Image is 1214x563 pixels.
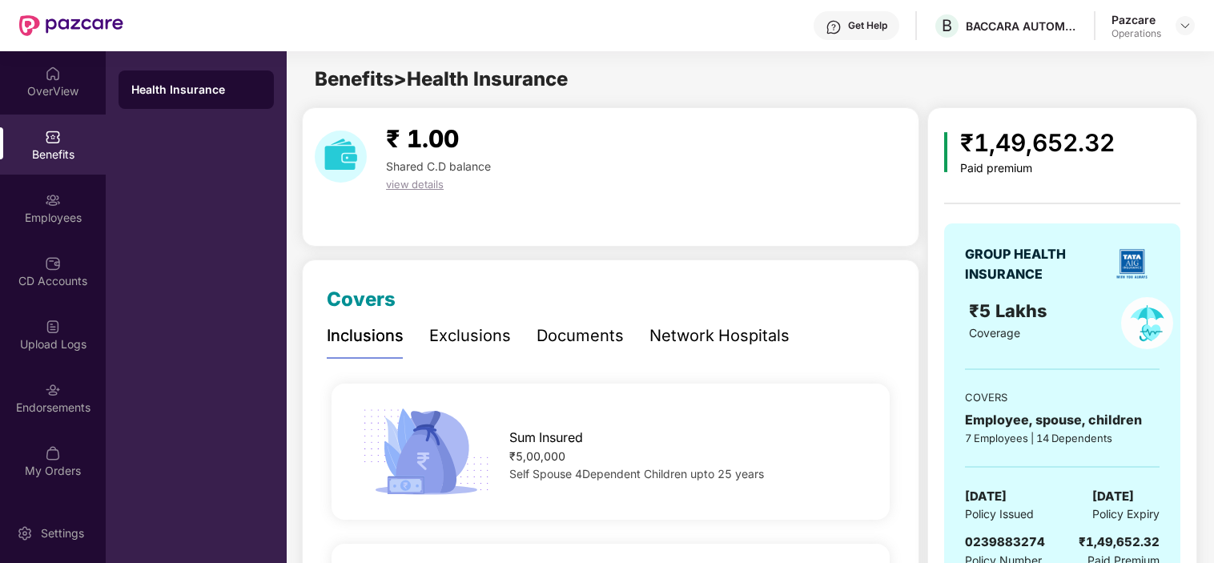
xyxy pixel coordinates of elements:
[1079,533,1160,552] div: ₹1,49,652.32
[1179,19,1192,32] img: svg+xml;base64,PHN2ZyBpZD0iRHJvcGRvd24tMzJ4MzIiIHhtbG5zPSJodHRwOi8vd3d3LnczLm9yZy8yMDAwL3N2ZyIgd2...
[965,389,1160,405] div: COVERS
[965,244,1105,284] div: GROUP HEALTH INSURANCE
[965,487,1007,506] span: [DATE]
[944,132,948,172] img: icon
[1110,242,1154,286] img: insurerLogo
[1111,12,1161,27] div: Pazcare
[45,192,61,208] img: svg+xml;base64,PHN2ZyBpZD0iRW1wbG95ZWVzIiB4bWxucz0iaHR0cDovL3d3dy53My5vcmcvMjAwMC9zdmciIHdpZHRoPS...
[960,124,1115,162] div: ₹1,49,652.32
[45,382,61,398] img: svg+xml;base64,PHN2ZyBpZD0iRW5kb3JzZW1lbnRzIiB4bWxucz0iaHR0cDovL3d3dy53My5vcmcvMjAwMC9zdmciIHdpZH...
[45,66,61,82] img: svg+xml;base64,PHN2ZyBpZD0iSG9tZSIgeG1sbnM9Imh0dHA6Ly93d3cudzMub3JnLzIwMDAvc3ZnIiB3aWR0aD0iMjAiIG...
[1092,505,1160,523] span: Policy Expiry
[386,124,459,153] span: ₹ 1.00
[965,505,1034,523] span: Policy Issued
[386,159,491,173] span: Shared C.D balance
[19,15,123,36] img: New Pazcare Logo
[848,19,887,32] div: Get Help
[965,410,1160,430] div: Employee, spouse, children
[45,255,61,271] img: svg+xml;base64,PHN2ZyBpZD0iQ0RfQWNjb3VudHMiIGRhdGEtbmFtZT0iQ0QgQWNjb3VudHMiIHhtbG5zPSJodHRwOi8vd3...
[1092,487,1134,506] span: [DATE]
[327,288,396,311] span: Covers
[45,445,61,461] img: svg+xml;base64,PHN2ZyBpZD0iTXlfT3JkZXJzIiBkYXRhLW5hbWU9Ik15IE9yZGVycyIgeG1sbnM9Imh0dHA6Ly93d3cudz...
[649,324,790,348] div: Network Hospitals
[537,324,624,348] div: Documents
[969,326,1020,340] span: Coverage
[509,428,583,448] span: Sum Insured
[826,19,842,35] img: svg+xml;base64,PHN2ZyBpZD0iSGVscC0zMngzMiIgeG1sbnM9Imh0dHA6Ly93d3cudzMub3JnLzIwMDAvc3ZnIiB3aWR0aD...
[131,82,261,98] div: Health Insurance
[45,319,61,335] img: svg+xml;base64,PHN2ZyBpZD0iVXBsb2FkX0xvZ3MiIGRhdGEtbmFtZT0iVXBsb2FkIExvZ3MiIHhtbG5zPSJodHRwOi8vd3...
[45,129,61,145] img: svg+xml;base64,PHN2ZyBpZD0iQmVuZWZpdHMiIHhtbG5zPSJodHRwOi8vd3d3LnczLm9yZy8yMDAwL3N2ZyIgd2lkdGg9Ij...
[315,67,568,90] span: Benefits > Health Insurance
[17,525,33,541] img: svg+xml;base64,PHN2ZyBpZD0iU2V0dGluZy0yMHgyMCIgeG1sbnM9Imh0dHA6Ly93d3cudzMub3JnLzIwMDAvc3ZnIiB3aW...
[942,16,952,35] span: B
[965,430,1160,446] div: 7 Employees | 14 Dependents
[429,324,511,348] div: Exclusions
[386,178,444,191] span: view details
[960,162,1115,175] div: Paid premium
[1111,27,1161,40] div: Operations
[969,300,1052,321] span: ₹5 Lakhs
[315,131,367,183] img: download
[966,18,1078,34] div: BACCARA AUTOMATION AND CONTROL INDIA PRIVATE LIMITED
[327,324,404,348] div: Inclusions
[965,534,1045,549] span: 0239883274
[36,525,89,541] div: Settings
[509,467,764,481] span: Self Spouse 4Dependent Children upto 25 years
[357,404,495,500] img: icon
[1121,297,1173,349] img: policyIcon
[509,448,864,465] div: ₹5,00,000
